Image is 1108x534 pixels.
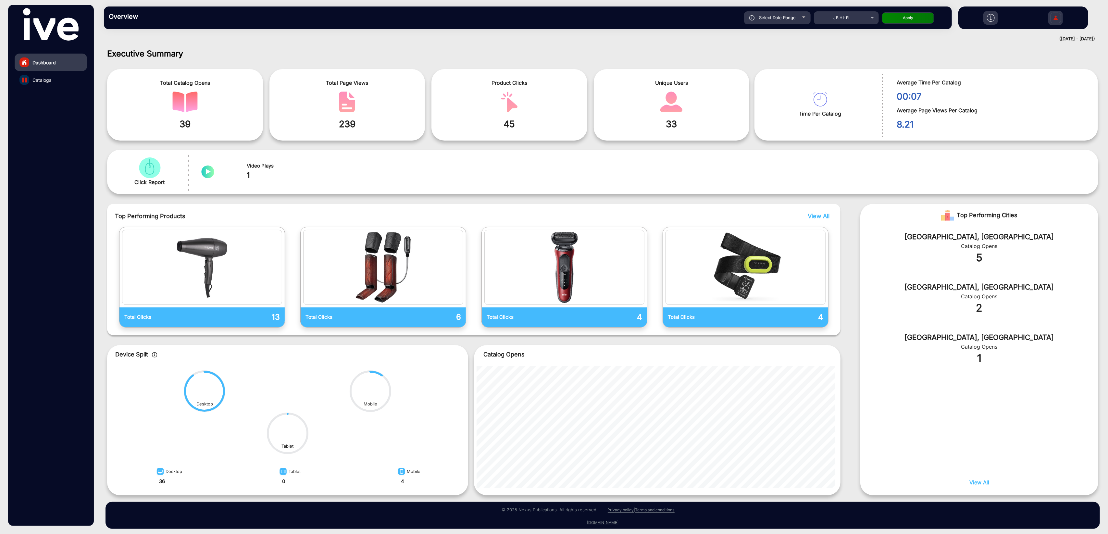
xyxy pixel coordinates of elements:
[745,311,823,323] p: 4
[436,79,582,87] span: Product Clicks
[305,314,383,321] p: Total Clicks
[808,213,829,219] span: View All
[749,15,755,20] img: icon
[109,13,200,20] h3: Overview
[599,79,745,87] span: Unique Users
[897,90,1088,103] span: 00:07
[22,78,27,82] img: catalog
[97,36,1095,42] div: ([DATE] - [DATE])
[155,466,182,478] div: Desktop
[305,232,461,303] img: catalog
[502,507,598,512] small: © 2025 Nexus Publications. All rights reserved.
[497,92,522,112] img: catalog
[282,478,285,484] strong: 0
[247,169,378,181] span: 1
[364,401,377,407] div: Mobile
[201,165,215,178] img: catalog
[834,15,850,20] span: JB HI-FI
[941,209,954,222] img: Rank image
[635,507,675,513] a: Terms and conditions
[15,71,87,89] a: Catalogs
[202,311,280,323] p: 13
[155,467,166,478] img: image
[137,157,162,178] img: catalog
[882,12,934,24] button: Apply
[957,209,1017,222] span: Top Performing Cities
[115,351,148,358] span: Device Split
[396,466,420,478] div: Mobile
[587,520,618,525] a: [DOMAIN_NAME]
[15,54,87,71] a: Dashboard
[659,92,684,112] img: catalog
[124,314,202,321] p: Total Clicks
[124,232,280,303] img: catalog
[134,178,165,186] span: Click Report
[806,212,828,220] button: View All
[278,466,301,478] div: Tablet
[196,401,213,407] div: Desktop
[112,117,258,131] span: 39
[401,478,404,484] strong: 4
[21,59,27,65] img: home
[32,77,51,83] span: Catalogs
[274,117,420,131] span: 239
[987,14,995,22] img: h2download.svg
[152,352,157,357] img: icon
[668,314,745,321] p: Total Clicks
[278,467,289,478] img: image
[813,92,828,106] img: catalog
[870,351,1089,366] div: 1
[870,332,1089,343] div: [GEOGRAPHIC_DATA], [GEOGRAPHIC_DATA]
[159,478,165,484] strong: 36
[870,300,1089,316] div: 2
[486,232,642,303] img: catalog
[281,443,293,450] div: Tablet
[274,79,420,87] span: Total Page Views
[107,49,1098,58] h1: Executive Summary
[247,162,378,170] span: Video Plays
[870,282,1089,292] div: [GEOGRAPHIC_DATA], [GEOGRAPHIC_DATA]
[667,232,824,303] img: catalog
[487,314,564,321] p: Total Clicks
[897,79,1088,86] span: Average Time Per Catalog
[383,311,461,323] p: 6
[172,92,198,112] img: catalog
[23,8,78,41] img: vmg-logo
[112,79,258,87] span: Total Catalog Opens
[396,467,407,478] img: image
[634,507,635,512] a: |
[897,106,1088,114] span: Average Page Views Per Catalog
[870,242,1089,250] div: Catalog Opens
[969,478,989,492] button: View All
[969,479,989,486] span: View All
[897,118,1088,131] span: 8.21
[759,15,796,20] span: Select Date Range
[436,117,582,131] span: 45
[115,212,666,220] span: Top Performing Products
[1049,7,1063,30] img: Sign%20Up.svg
[564,311,642,323] p: 4
[32,59,56,66] span: Dashboard
[870,250,1089,266] div: 5
[870,343,1089,351] div: Catalog Opens
[484,350,831,359] p: Catalog Opens
[599,117,745,131] span: 33
[870,292,1089,300] div: Catalog Opens
[608,507,634,513] a: Privacy policy
[870,231,1089,242] div: [GEOGRAPHIC_DATA], [GEOGRAPHIC_DATA]
[334,92,360,112] img: catalog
